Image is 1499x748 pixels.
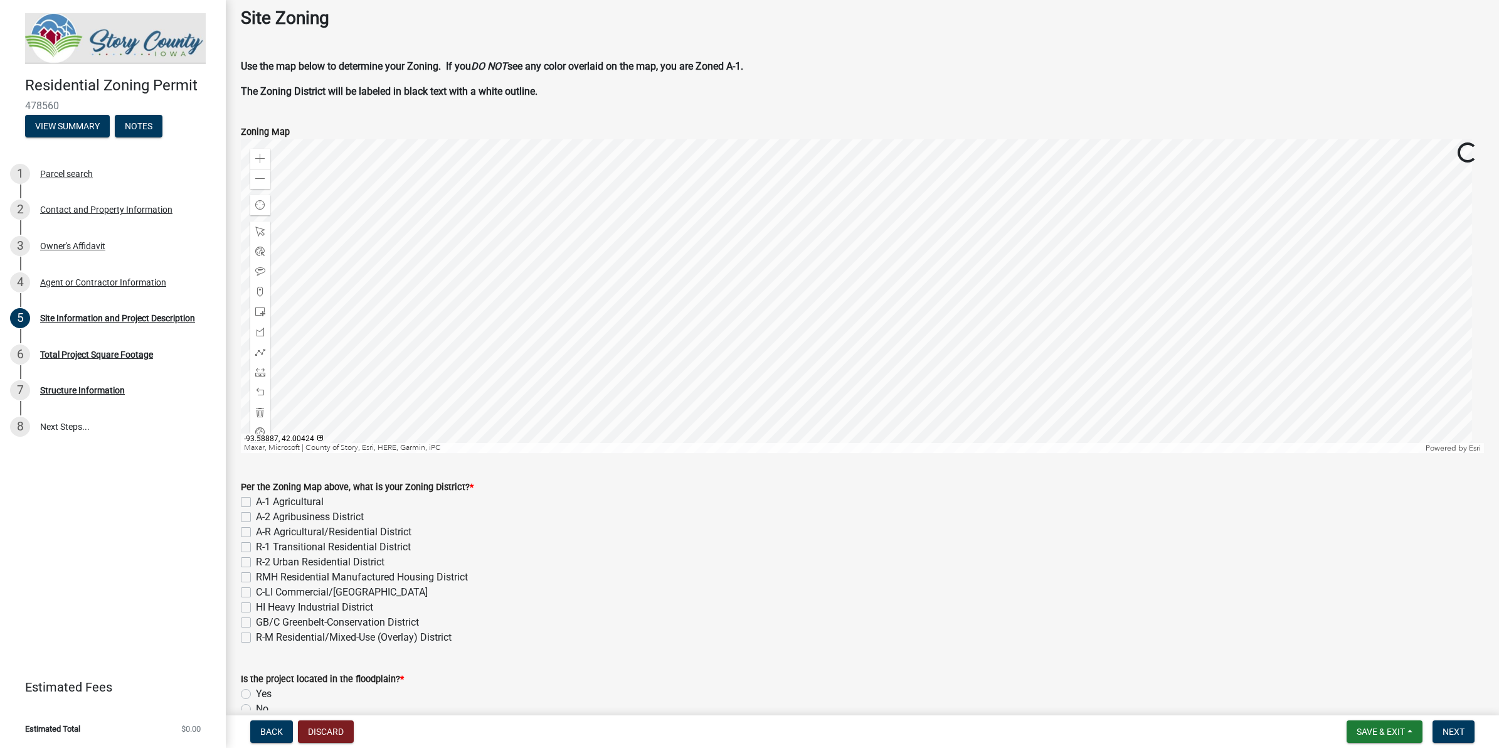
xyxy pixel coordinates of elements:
[250,195,270,215] div: Find my location
[25,725,80,733] span: Estimated Total
[471,60,507,72] strong: DO NOT
[241,85,538,97] strong: The Zoning District will be labeled in black text with a white outline.
[250,149,270,169] div: Zoom in
[241,675,404,684] label: Is the project located in the floodplain?
[256,555,384,570] label: R-2 Urban Residential District
[256,615,419,630] label: GB/C Greenbelt-Conservation District
[40,169,93,178] div: Parcel search
[1422,443,1484,453] div: Powered by
[25,100,201,112] span: 478560
[256,510,364,525] label: A-2 Agribusiness District
[10,380,30,400] div: 7
[250,169,270,189] div: Zoom out
[25,13,206,63] img: Story County, Iowa
[1347,720,1422,743] button: Save & Exit
[10,417,30,437] div: 8
[256,540,411,555] label: R-1 Transitional Residential District
[1469,444,1481,452] a: Esri
[40,314,195,323] div: Site Information and Project Description
[256,585,428,600] label: C-LI Commercial/[GEOGRAPHIC_DATA]
[10,308,30,328] div: 5
[256,702,268,717] label: No
[260,727,283,737] span: Back
[1357,727,1405,737] span: Save & Exit
[241,483,474,492] label: Per the Zoning Map above, what is your Zoning District?
[250,720,293,743] button: Back
[241,60,471,72] strong: Use the map below to determine your Zoning. If you
[1443,727,1465,737] span: Next
[115,122,162,132] wm-modal-confirm: Notes
[507,60,743,72] strong: see any color overlaid on the map, you are Zoned A-1.
[256,494,324,510] label: A-1 Agricultural
[115,115,162,137] button: Notes
[256,600,373,615] label: HI Heavy Industrial District
[40,242,105,250] div: Owner's Affidavit
[241,128,290,137] label: Zoning Map
[10,675,206,700] a: Estimated Fees
[241,8,329,28] strong: Site Zoning
[1433,720,1475,743] button: Next
[181,725,201,733] span: $0.00
[241,443,1422,453] div: Maxar, Microsoft | County of Story, Esri, HERE, Garmin, iPC
[298,720,354,743] button: Discard
[10,200,30,220] div: 2
[25,122,110,132] wm-modal-confirm: Summary
[25,77,216,95] h4: Residential Zoning Permit
[10,164,30,184] div: 1
[10,272,30,292] div: 4
[40,350,153,359] div: Total Project Square Footage
[40,205,172,214] div: Contact and Property Information
[25,115,110,137] button: View Summary
[10,345,30,365] div: 6
[40,278,166,287] div: Agent or Contractor Information
[256,525,411,540] label: A-R Agricultural/Residential District
[256,630,452,645] label: R-M Residential/Mixed-Use (Overlay) District
[10,236,30,256] div: 3
[256,687,272,702] label: Yes
[40,386,125,395] div: Structure Information
[256,570,468,585] label: RMH Residential Manufactured Housing District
